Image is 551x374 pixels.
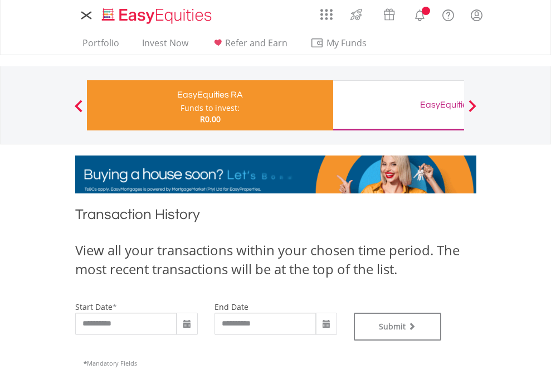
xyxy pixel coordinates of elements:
[138,37,193,55] a: Invest Now
[380,6,398,23] img: vouchers-v2.svg
[373,3,406,23] a: Vouchers
[78,37,124,55] a: Portfolio
[214,302,248,312] label: end date
[75,302,113,312] label: start date
[225,37,287,49] span: Refer and Earn
[75,156,476,193] img: EasyMortage Promotion Banner
[461,105,484,116] button: Next
[181,103,240,114] div: Funds to invest:
[462,3,491,27] a: My Profile
[406,3,434,25] a: Notifications
[97,3,216,25] a: Home page
[75,241,476,279] div: View all your transactions within your chosen time period. The most recent transactions will be a...
[75,205,476,230] h1: Transaction History
[354,313,442,341] button: Submit
[313,3,340,21] a: AppsGrid
[320,8,333,21] img: grid-menu-icon.svg
[67,105,90,116] button: Previous
[94,87,326,103] div: EasyEquities RA
[347,6,365,23] img: thrive-v2.svg
[310,36,383,50] span: My Funds
[200,114,221,124] span: R0.00
[100,7,216,25] img: EasyEquities_Logo.png
[84,359,137,367] span: Mandatory Fields
[434,3,462,25] a: FAQ's and Support
[207,37,292,55] a: Refer and Earn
